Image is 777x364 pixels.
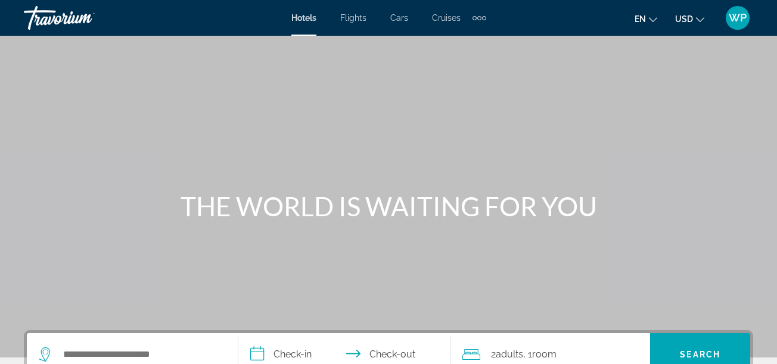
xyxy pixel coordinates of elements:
[722,5,753,30] button: User Menu
[496,349,523,360] span: Adults
[62,346,220,363] input: Search hotel destination
[523,346,557,363] span: , 1
[24,2,143,33] a: Travorium
[532,349,557,360] span: Room
[680,350,720,359] span: Search
[165,191,612,222] h1: THE WORLD IS WAITING FOR YOU
[491,346,523,363] span: 2
[291,13,316,23] a: Hotels
[675,14,693,24] span: USD
[390,13,408,23] a: Cars
[432,13,461,23] a: Cruises
[473,8,486,27] button: Extra navigation items
[729,12,747,24] span: WP
[635,14,646,24] span: en
[675,10,704,27] button: Change currency
[635,10,657,27] button: Change language
[340,13,366,23] a: Flights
